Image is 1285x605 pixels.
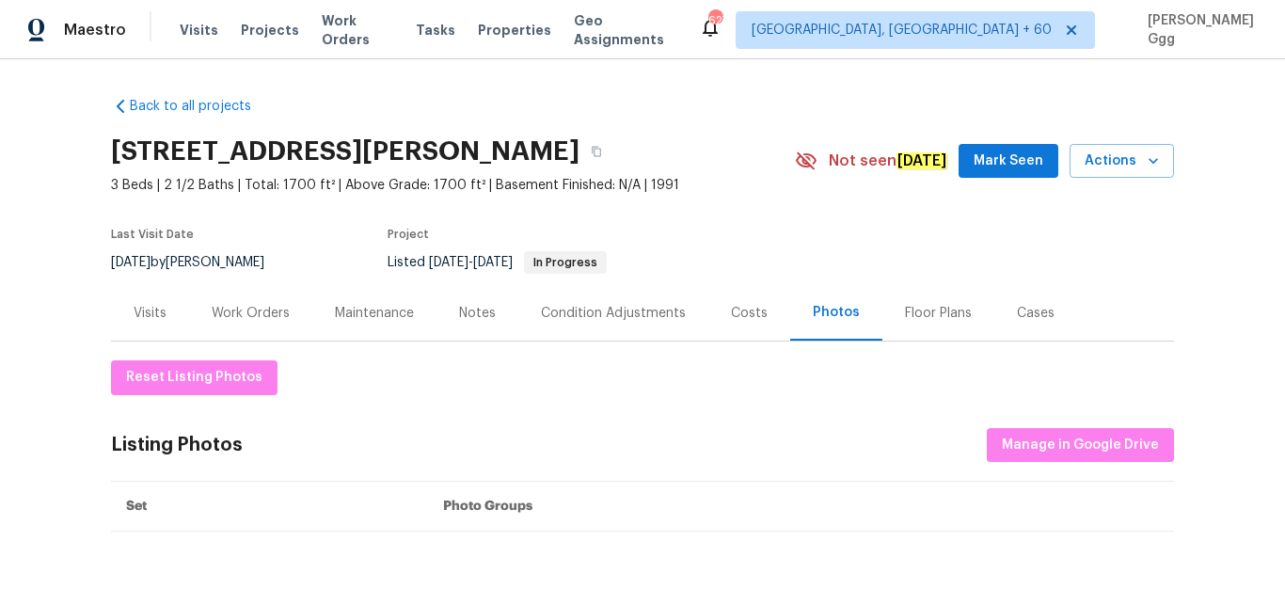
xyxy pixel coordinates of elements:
[180,21,218,40] span: Visits
[388,229,429,240] span: Project
[459,304,496,323] div: Notes
[1017,304,1055,323] div: Cases
[1002,434,1159,457] span: Manage in Google Drive
[478,21,551,40] span: Properties
[111,97,292,116] a: Back to all projects
[579,135,613,168] button: Copy Address
[126,366,262,390] span: Reset Listing Photos
[905,304,972,323] div: Floor Plans
[1070,144,1174,179] button: Actions
[111,142,579,161] h2: [STREET_ADDRESS][PERSON_NAME]
[111,229,194,240] span: Last Visit Date
[322,11,393,49] span: Work Orders
[429,256,513,269] span: -
[111,176,795,195] span: 3 Beds | 2 1/2 Baths | Total: 1700 ft² | Above Grade: 1700 ft² | Basement Finished: N/A | 1991
[111,482,428,532] th: Set
[829,151,947,170] span: Not seen
[987,428,1174,463] button: Manage in Google Drive
[212,304,290,323] div: Work Orders
[111,256,151,269] span: [DATE]
[896,152,947,169] em: [DATE]
[428,482,1174,532] th: Photo Groups
[731,304,768,323] div: Costs
[574,11,676,49] span: Geo Assignments
[134,304,167,323] div: Visits
[429,256,468,269] span: [DATE]
[388,256,607,269] span: Listed
[1140,11,1257,49] span: [PERSON_NAME] Ggg
[111,436,243,454] div: Listing Photos
[752,21,1052,40] span: [GEOGRAPHIC_DATA], [GEOGRAPHIC_DATA] + 60
[541,304,686,323] div: Condition Adjustments
[473,256,513,269] span: [DATE]
[111,251,287,274] div: by [PERSON_NAME]
[416,24,455,37] span: Tasks
[974,150,1043,173] span: Mark Seen
[708,11,722,30] div: 627
[813,303,860,322] div: Photos
[1085,150,1159,173] span: Actions
[241,21,299,40] span: Projects
[335,304,414,323] div: Maintenance
[959,144,1058,179] button: Mark Seen
[111,360,278,395] button: Reset Listing Photos
[526,257,605,268] span: In Progress
[64,21,126,40] span: Maestro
